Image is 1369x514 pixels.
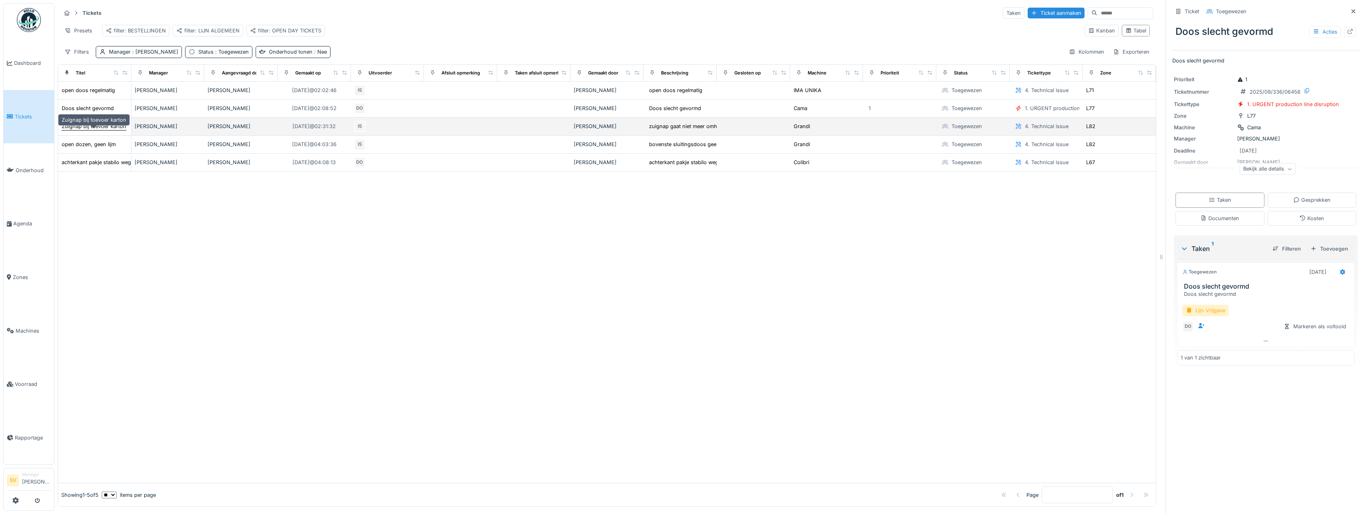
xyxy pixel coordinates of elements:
[952,104,982,112] div: Toegewezen
[369,70,392,76] div: Uitvoerder
[176,27,240,34] div: filter: LIJN ALGEMEEN
[292,141,337,148] div: [DATE] @ 04:03:36
[1216,8,1246,15] div: Toegewezen
[1174,76,1234,83] div: Prioriteit
[1307,243,1351,254] div: Toevoegen
[1247,124,1261,131] div: Cama
[574,122,641,130] div: [PERSON_NAME]
[354,85,365,96] div: IS
[4,251,54,304] a: Zones
[292,86,337,94] div: [DATE] @ 02:02:46
[1182,269,1217,275] div: Toegewezen
[794,159,809,166] div: Colibri
[1088,27,1115,34] div: Kanban
[76,70,85,76] div: Titel
[4,36,54,90] a: Dashboard
[649,122,776,130] div: zuignap gaat niet meer omhoog, pakt kartonnen n...
[13,220,51,227] span: Agenda
[1025,122,1069,130] div: 4. Technical issue
[574,86,641,94] div: [PERSON_NAME]
[1240,147,1257,155] div: [DATE]
[214,49,249,55] span: : Toegewezen
[794,122,810,130] div: Grandi
[1185,8,1199,15] div: Ticket
[61,25,96,36] div: Presets
[1174,135,1234,143] div: Manager
[135,104,202,112] div: [PERSON_NAME]
[62,141,116,148] div: open dozen, geen lijm
[208,159,274,166] div: [PERSON_NAME]
[1003,7,1024,19] div: Taken
[16,327,51,335] span: Machines
[588,70,618,76] div: Gemaakt door
[22,472,51,478] div: Manager
[15,113,51,120] span: Tickets
[4,304,54,357] a: Machines
[1174,135,1358,143] div: [PERSON_NAME]
[1026,491,1038,499] div: Page
[515,70,572,76] div: Taken afsluit opmerkingen
[295,70,321,76] div: Gemaakt op
[149,70,168,76] div: Manager
[61,491,99,499] div: Showing 1 - 5 of 5
[1184,283,1351,290] h3: Doos slecht gevormd
[1116,491,1124,499] strong: of 1
[62,159,131,166] div: achterkant pakje stabilo weg
[1182,321,1194,332] div: DO
[1237,76,1247,83] div: 1
[292,122,336,130] div: [DATE] @ 02:31:32
[1025,141,1069,148] div: 4. Technical issue
[1065,46,1108,58] div: Kolommen
[7,474,19,486] li: SV
[1269,243,1304,254] div: Filteren
[574,159,641,166] div: [PERSON_NAME]
[952,159,982,166] div: Toegewezen
[1181,354,1221,361] div: 1 van 1 zichtbaar
[952,141,982,148] div: Toegewezen
[135,86,202,94] div: [PERSON_NAME]
[292,159,336,166] div: [DATE] @ 04:08:13
[574,104,641,112] div: [PERSON_NAME]
[1240,163,1296,175] div: Bekijk alle details
[1086,104,1095,112] div: L77
[208,86,274,94] div: [PERSON_NAME]
[135,122,202,130] div: [PERSON_NAME]
[135,159,202,166] div: [PERSON_NAME]
[649,104,701,112] div: Doos slecht gevormd
[354,121,365,132] div: IS
[952,122,982,130] div: Toegewezen
[292,104,337,112] div: [DATE] @ 02:08:52
[1309,26,1341,38] div: Acties
[354,103,365,114] div: DO
[1200,215,1239,222] div: Documenten
[4,357,54,411] a: Voorraad
[1086,122,1095,130] div: L82
[881,70,899,76] div: Prioriteit
[62,104,114,112] div: Doos slecht gevormd
[62,86,115,94] div: open doos regelmatig
[1174,112,1234,120] div: Zone
[952,86,982,94] div: Toegewezen
[354,157,365,168] div: DO
[1028,8,1085,18] div: Ticket aanmaken
[1247,112,1256,120] div: L77
[1174,124,1234,131] div: Machine
[198,48,249,56] div: Status
[135,141,202,148] div: [PERSON_NAME]
[1100,70,1111,76] div: Zone
[17,8,41,32] img: Badge_color-CXgf-gQk.svg
[354,139,365,150] div: IS
[1174,100,1234,108] div: Tickettype
[649,159,718,166] div: achterkant pakje stabilo weg
[1184,290,1351,298] div: Doos slecht gevormd
[106,27,166,34] div: filter: BESTELLINGEN
[4,143,54,197] a: Onderhoud
[1172,57,1359,64] p: Doos slecht gevormd
[131,49,178,55] span: : [PERSON_NAME]
[208,104,274,112] div: [PERSON_NAME]
[16,167,51,174] span: Onderhoud
[250,27,321,34] div: filter: OPEN DAY TICKETS
[22,472,51,489] li: [PERSON_NAME]
[649,141,762,148] div: bovenste sluitingsdoos geen lijm, open dozen
[1293,196,1331,204] div: Gesprekken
